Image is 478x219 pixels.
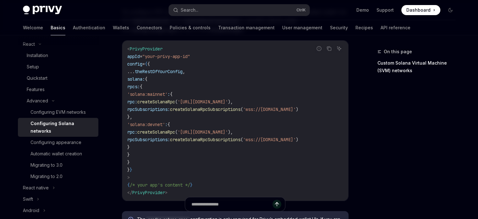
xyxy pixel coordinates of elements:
[191,197,272,211] input: Ask a question...
[272,200,281,209] button: Send message
[127,76,145,82] span: solana:
[384,48,412,55] span: On this page
[145,76,147,82] span: {
[27,52,48,59] div: Installation
[137,99,175,105] span: createSolanaRpc
[18,205,98,216] button: Android
[18,137,98,148] a: Configuring appearance
[190,182,193,188] span: }
[243,137,296,142] span: 'wss://[DOMAIN_NAME]'
[30,173,63,180] div: Migrating to 2.0
[27,97,48,105] div: Advanced
[18,182,98,193] button: React native
[127,182,130,188] span: {
[73,20,105,35] a: Authentication
[282,20,322,35] a: User management
[240,137,243,142] span: (
[445,5,455,15] button: Toggle dark mode
[27,74,47,82] div: Quickstart
[170,91,173,97] span: {
[127,107,170,112] span: rpcSubscriptions:
[218,20,275,35] a: Transaction management
[127,137,170,142] span: rpcSubscriptions:
[18,61,98,72] a: Setup
[130,46,162,52] span: PrivyProvider
[243,107,296,112] span: 'wss://[DOMAIN_NAME]'
[147,61,150,67] span: {
[18,50,98,61] a: Installation
[140,54,142,59] span: =
[127,167,130,173] span: }
[127,54,140,59] span: appId
[127,69,135,74] span: ...
[183,69,185,74] span: ,
[127,61,142,67] span: config
[30,120,95,135] div: Configuring Solana networks
[228,99,233,105] span: ),
[165,122,168,127] span: :
[132,190,165,195] span: PrivyProvider
[335,44,343,53] button: Ask AI
[330,20,348,35] a: Security
[30,161,63,169] div: Migrating to 3.0
[356,7,369,13] a: Demo
[18,107,98,118] a: Configuring EVM networks
[381,20,410,35] a: API reference
[130,182,190,188] span: /* your app's content */
[27,63,39,71] div: Setup
[18,118,98,137] a: Configuring Solana networks
[127,46,130,52] span: <
[23,20,43,35] a: Welcome
[18,72,98,84] a: Quickstart
[140,84,142,89] span: {
[170,137,240,142] span: createSolanaRpcSubscriptions
[23,195,33,203] div: Swift
[18,95,98,107] button: Advanced
[127,190,132,195] span: </
[127,122,165,127] span: 'solana:devnet'
[30,139,81,146] div: Configuring appearance
[23,6,62,14] img: dark logo
[296,107,298,112] span: )
[135,69,183,74] span: theRestOfYourConfig
[51,20,65,35] a: Basics
[355,20,373,35] a: Recipes
[296,8,306,13] span: Ctrl K
[168,91,170,97] span: :
[376,7,394,13] a: Support
[127,152,130,158] span: }
[228,129,233,135] span: ),
[377,58,460,76] a: Custom Solana Virtual Machine (SVM) networks
[27,86,45,93] div: Features
[168,122,170,127] span: {
[181,6,198,14] div: Search...
[165,190,168,195] span: >
[169,4,310,16] button: Search...CtrlK
[23,207,39,214] div: Android
[240,107,243,112] span: (
[406,7,431,13] span: Dashboard
[175,129,178,135] span: (
[18,159,98,171] a: Migrating to 3.0
[18,84,98,95] a: Features
[401,5,440,15] a: Dashboard
[113,20,129,35] a: Wallets
[30,108,86,116] div: Configuring EVM networks
[127,91,168,97] span: 'solana:mainnet'
[18,171,98,182] a: Migrating to 2.0
[145,61,147,67] span: {
[296,137,298,142] span: )
[170,107,240,112] span: createSolanaRpcSubscriptions
[127,84,140,89] span: rpcs:
[170,20,211,35] a: Policies & controls
[315,44,323,53] button: Report incorrect code
[137,20,162,35] a: Connectors
[30,150,82,158] div: Automatic wallet creation
[178,129,228,135] span: '[URL][DOMAIN_NAME]'
[18,193,98,205] button: Swift
[175,99,178,105] span: (
[127,159,130,165] span: }
[18,148,98,159] a: Automatic wallet creation
[142,61,145,67] span: =
[127,114,132,120] span: },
